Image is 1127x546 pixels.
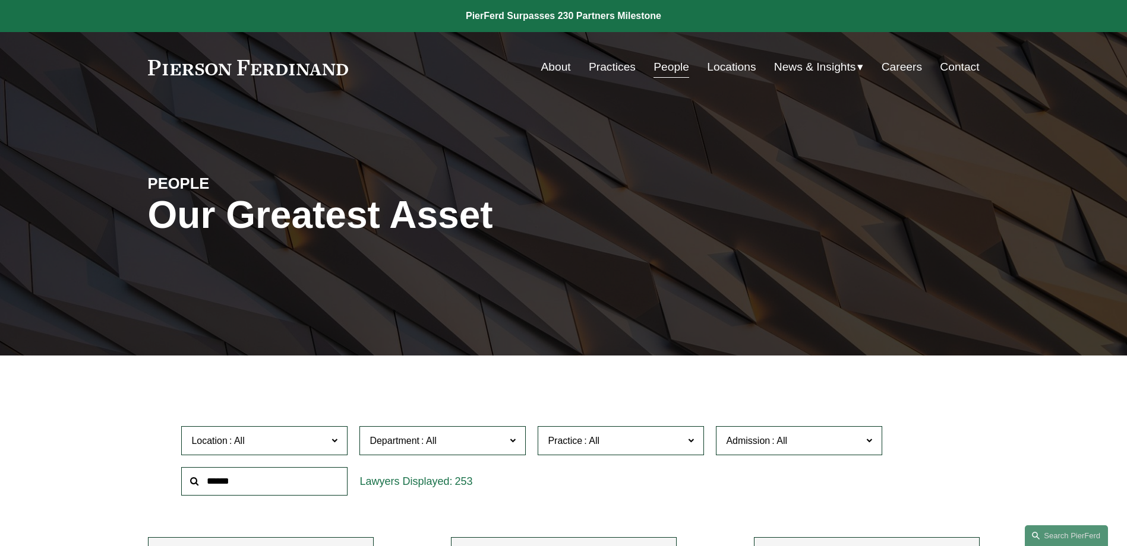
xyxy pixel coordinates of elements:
a: Careers [882,56,922,78]
a: People [654,56,689,78]
span: News & Insights [774,57,856,78]
a: folder dropdown [774,56,864,78]
h4: PEOPLE [148,174,356,193]
span: Department [370,436,419,446]
span: Admission [726,436,770,446]
span: Location [191,436,228,446]
a: Search this site [1025,525,1108,546]
span: 253 [454,475,472,487]
a: Locations [707,56,756,78]
h1: Our Greatest Asset [148,193,702,237]
a: Contact [940,56,979,78]
span: Practice [548,436,582,446]
a: About [541,56,571,78]
a: Practices [589,56,636,78]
